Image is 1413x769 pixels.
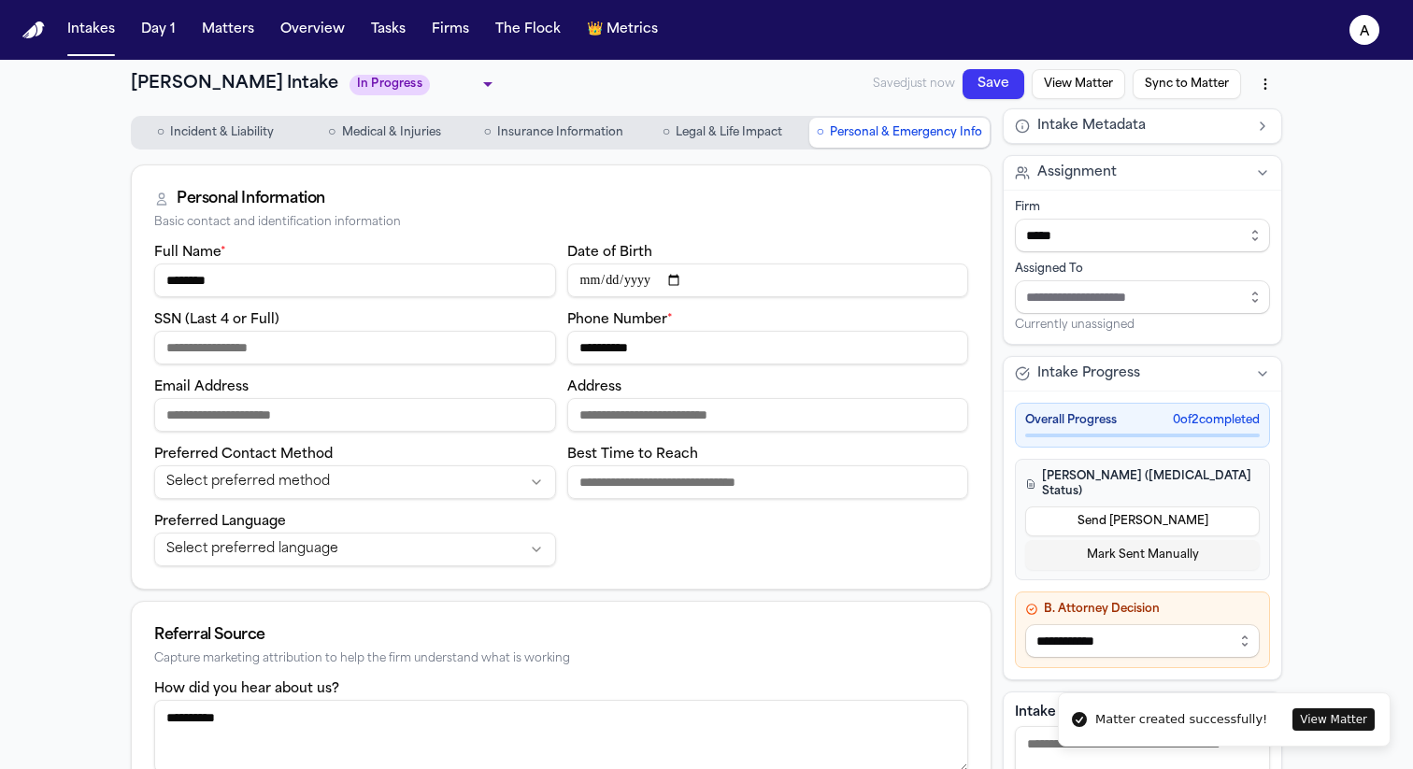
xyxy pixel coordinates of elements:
[567,448,698,462] label: Best Time to Reach
[154,216,968,230] div: Basic contact and identification information
[817,123,824,142] span: ○
[133,118,298,148] button: Go to Incident & Liability
[170,125,274,140] span: Incident & Liability
[1037,364,1140,383] span: Intake Progress
[22,21,45,39] img: Finch Logo
[1015,280,1270,314] input: Assign to staff member
[157,123,164,142] span: ○
[154,263,556,297] input: Full name
[1015,200,1270,215] div: Firm
[154,331,556,364] input: SSN
[60,13,122,47] button: Intakes
[154,682,339,696] label: How did you hear about us?
[1025,469,1260,499] h4: [PERSON_NAME] ([MEDICAL_DATA] Status)
[1292,708,1375,731] button: View Matter
[488,13,568,47] button: The Flock
[579,13,665,47] button: crownMetrics
[471,118,636,148] button: Go to Insurance Information
[567,331,969,364] input: Phone number
[873,77,955,92] span: Saved just now
[1004,156,1281,190] button: Assignment
[177,188,325,210] div: Personal Information
[131,71,338,97] h1: [PERSON_NAME] Intake
[830,125,982,140] span: Personal & Emergency Info
[1025,413,1117,428] span: Overall Progress
[154,652,968,666] div: Capture marketing attribution to help the firm understand what is working
[1015,704,1270,722] label: Intake Notes
[676,125,782,140] span: Legal & Life Impact
[963,69,1024,99] button: Save
[1015,318,1135,333] span: Currently unassigned
[154,515,286,529] label: Preferred Language
[154,246,226,260] label: Full Name
[194,13,262,47] button: Matters
[567,263,969,297] input: Date of birth
[273,13,352,47] button: Overview
[1004,109,1281,143] button: Intake Metadata
[483,123,491,142] span: ○
[22,21,45,39] a: Home
[424,13,477,47] button: Firms
[663,123,670,142] span: ○
[1015,262,1270,277] div: Assigned To
[1015,219,1270,252] input: Select firm
[1249,67,1282,101] button: More actions
[640,118,806,148] button: Go to Legal & Life Impact
[154,380,249,394] label: Email Address
[1025,540,1260,570] button: Mark Sent Manually
[328,123,335,142] span: ○
[1032,69,1125,99] button: View Matter
[1133,69,1241,99] button: Sync to Matter
[567,313,673,327] label: Phone Number
[154,398,556,432] input: Email address
[134,13,183,47] button: Day 1
[302,118,467,148] button: Go to Medical & Injuries
[1025,506,1260,536] button: Send [PERSON_NAME]
[364,13,413,47] button: Tasks
[154,313,279,327] label: SSN (Last 4 or Full)
[154,448,333,462] label: Preferred Contact Method
[567,465,969,499] input: Best time to reach
[567,246,652,260] label: Date of Birth
[1025,602,1260,617] h4: B. Attorney Decision
[1095,710,1267,729] div: Matter created successfully!
[497,125,623,140] span: Insurance Information
[350,75,430,95] span: In Progress
[567,398,969,432] input: Address
[1037,164,1117,182] span: Assignment
[567,380,621,394] label: Address
[350,71,499,97] div: Update intake status
[1037,117,1146,135] span: Intake Metadata
[1004,357,1281,391] button: Intake Progress
[342,125,441,140] span: Medical & Injuries
[1173,413,1260,428] span: 0 of 2 completed
[154,624,968,647] div: Referral Source
[809,118,990,148] button: Go to Personal & Emergency Info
